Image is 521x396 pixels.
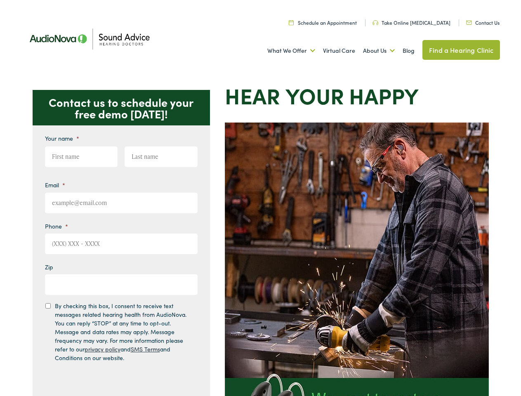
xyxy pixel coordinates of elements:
input: Last name [125,146,198,167]
a: privacy policy [85,345,120,353]
p: Contact us to schedule your free demo [DATE]! [33,90,210,125]
label: Zip [45,263,53,271]
label: Email [45,181,65,189]
input: First name [45,146,118,167]
label: Phone [45,222,68,230]
a: SMS Terms [131,345,160,353]
strong: your Happy [285,80,419,110]
a: Schedule an Appointment [289,19,357,26]
input: (XXX) XXX - XXXX [45,233,198,254]
label: By checking this box, I consent to receive text messages related hearing health from AudioNova. Y... [55,302,190,362]
input: example@email.com [45,193,198,213]
img: Headphone icon in a unique green color, suggesting audio-related services or features. [372,20,378,25]
img: Icon representing mail communication in a unique green color, indicative of contact or communicat... [466,21,472,25]
strong: Hear [225,80,280,110]
img: Calendar icon in a unique green color, symbolizing scheduling or date-related features. [289,20,294,25]
a: Find a Hearing Clinic [422,40,500,60]
a: Virtual Care [323,35,355,66]
a: What We Offer [267,35,315,66]
a: Take Online [MEDICAL_DATA] [372,19,450,26]
a: About Us [363,35,395,66]
a: Contact Us [466,19,500,26]
a: Blog [403,35,415,66]
label: Your name [45,134,79,142]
